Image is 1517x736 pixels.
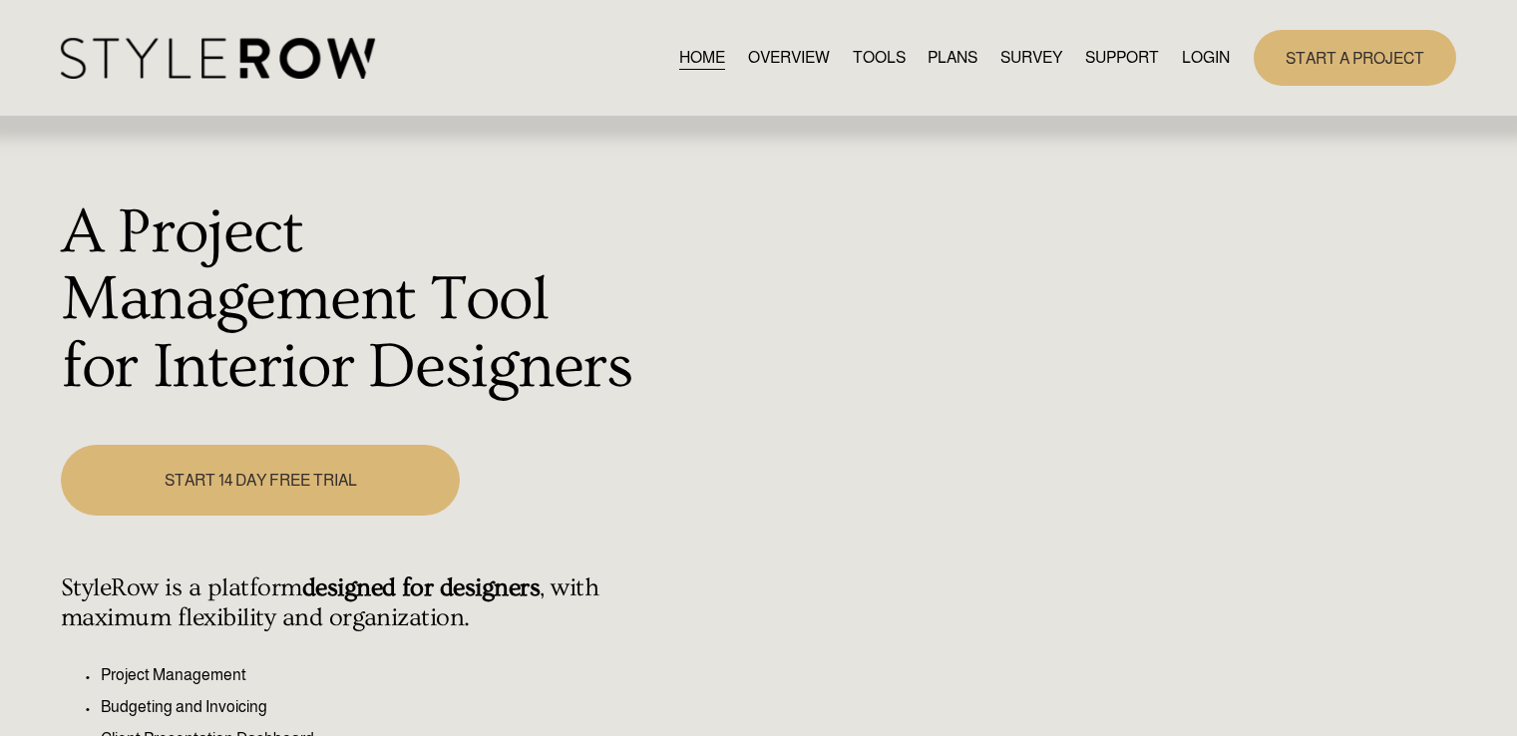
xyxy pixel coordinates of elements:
[61,573,636,633] h4: StyleRow is a platform , with maximum flexibility and organization.
[853,44,906,71] a: TOOLS
[101,663,636,687] p: Project Management
[1085,44,1159,71] a: folder dropdown
[1182,44,1230,71] a: LOGIN
[101,695,636,719] p: Budgeting and Invoicing
[748,44,830,71] a: OVERVIEW
[1000,44,1062,71] a: SURVEY
[61,445,460,516] a: START 14 DAY FREE TRIAL
[61,199,636,402] h1: A Project Management Tool for Interior Designers
[928,44,977,71] a: PLANS
[1254,30,1456,85] a: START A PROJECT
[1085,46,1159,70] span: SUPPORT
[302,573,541,602] strong: designed for designers
[679,44,725,71] a: HOME
[61,38,375,79] img: StyleRow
